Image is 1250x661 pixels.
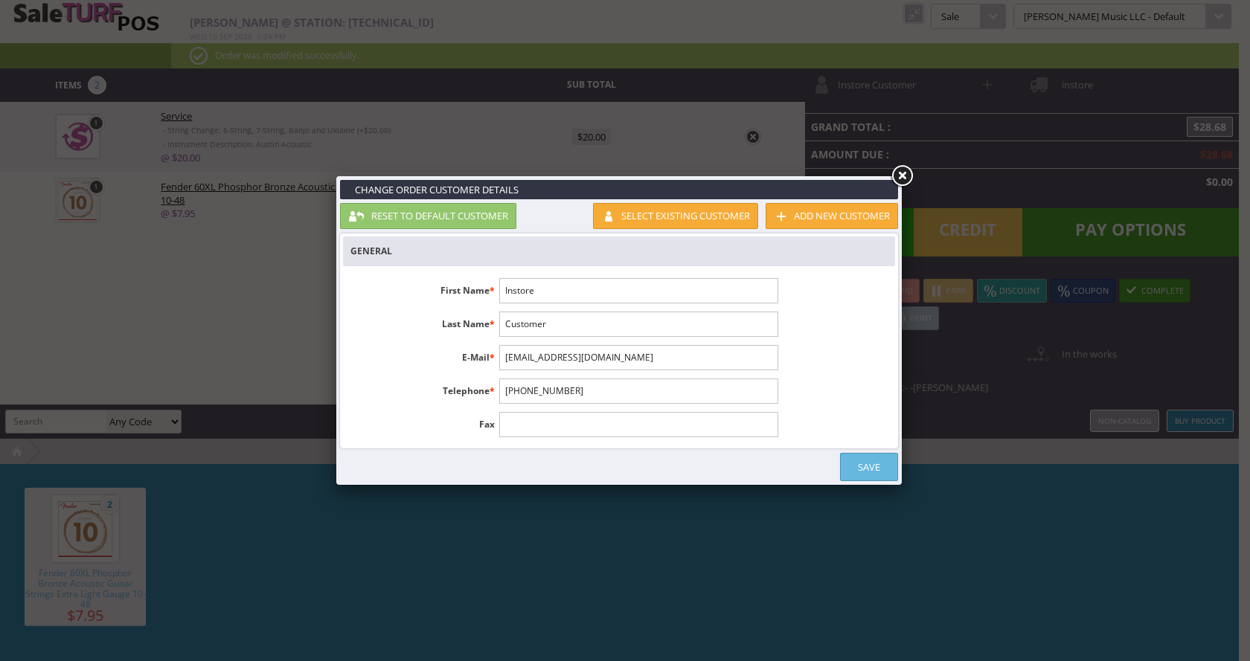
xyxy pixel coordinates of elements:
[350,345,499,364] label: E-Mail
[593,203,758,229] a: Select existing customer
[350,378,499,398] label: Telephone
[840,453,898,481] a: Save
[340,180,898,199] h3: Change Order Customer Details
[350,278,499,297] label: First Name
[343,237,435,265] a: General
[340,203,516,229] a: Reset to default customer
[350,312,499,331] label: Last Name
[888,163,915,190] a: Close
[766,203,898,229] a: Add new customer
[350,412,499,431] label: Fax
